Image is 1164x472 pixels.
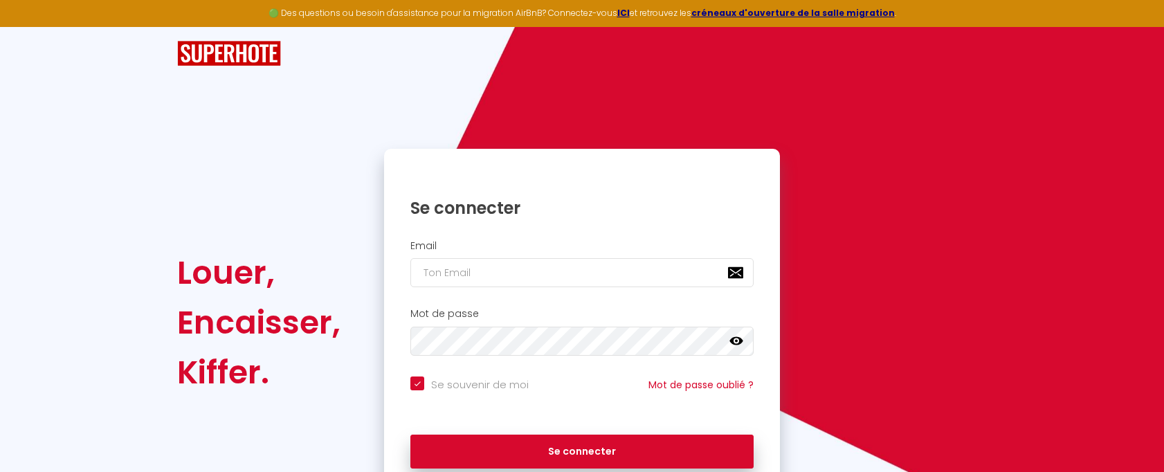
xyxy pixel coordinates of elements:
[177,298,340,347] div: Encaisser,
[177,41,281,66] img: SuperHote logo
[410,240,754,252] h2: Email
[177,347,340,397] div: Kiffer.
[617,7,630,19] a: ICI
[410,308,754,320] h2: Mot de passe
[410,258,754,287] input: Ton Email
[410,197,754,219] h1: Se connecter
[410,435,754,469] button: Se connecter
[648,378,754,392] a: Mot de passe oublié ?
[691,7,895,19] a: créneaux d'ouverture de la salle migration
[177,248,340,298] div: Louer,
